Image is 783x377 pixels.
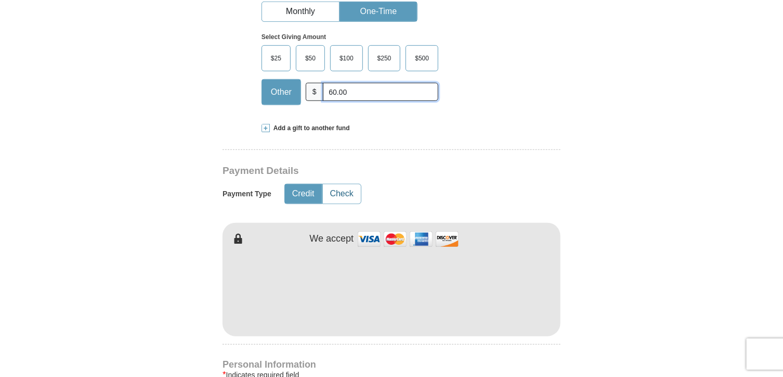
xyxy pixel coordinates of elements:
[310,233,354,245] h4: We accept
[356,228,460,250] img: credit cards accepted
[410,51,434,66] span: $500
[340,2,417,21] button: One-Time
[306,83,323,101] span: $
[266,51,286,66] span: $25
[323,184,361,204] button: Check
[223,360,560,369] h4: Personal Information
[270,124,350,133] span: Add a gift to another fund
[300,51,321,66] span: $50
[372,51,397,66] span: $250
[323,83,438,101] input: Other Amount
[223,165,488,177] h3: Payment Details
[266,84,297,100] span: Other
[262,2,339,21] button: Monthly
[262,33,326,41] strong: Select Giving Amount
[285,184,322,204] button: Credit
[334,51,359,66] span: $100
[223,190,271,198] h5: Payment Type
